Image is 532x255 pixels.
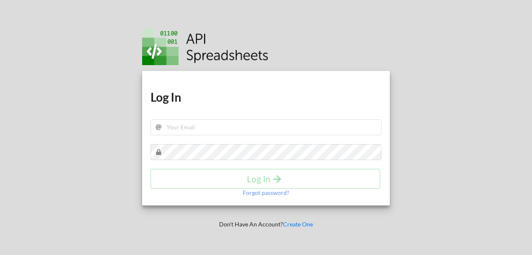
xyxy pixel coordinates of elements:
[283,221,313,228] a: Create One
[243,189,289,197] p: Forgot password?
[142,29,268,65] img: Logo.png
[151,89,382,105] h1: Log In
[151,119,382,135] input: Your Email
[136,220,396,229] p: Don't Have An Account?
